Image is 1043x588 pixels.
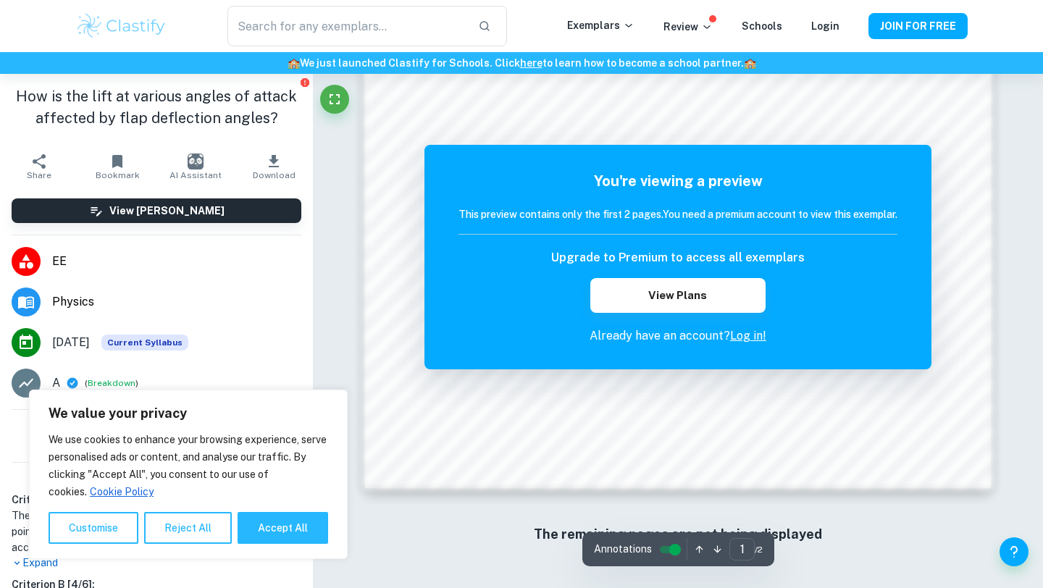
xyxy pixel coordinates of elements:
[27,170,51,180] span: Share
[101,335,188,350] span: Current Syllabus
[52,374,60,392] p: A
[227,6,466,46] input: Search for any exemplars...
[101,335,188,350] div: This exemplar is based on the current syllabus. Feel free to refer to it for inspiration/ideas wh...
[12,492,301,508] h6: Criterion A [ 6 / 6 ]:
[188,154,204,169] img: AI Assistant
[590,278,766,313] button: View Plans
[85,377,138,390] span: ( )
[88,377,135,390] button: Breakdown
[29,390,348,559] div: We value your privacy
[144,512,232,544] button: Reject All
[730,329,766,343] a: Log in!
[567,17,634,33] p: Exemplars
[755,543,763,556] span: / 2
[520,57,543,69] a: here
[52,334,90,351] span: [DATE]
[12,85,301,129] h1: How is the lift at various angles of attack affected by flap deflection angles?
[663,19,713,35] p: Review
[458,206,897,222] h6: This preview contains only the first 2 pages. You need a premium account to view this exemplar.
[868,13,968,39] button: JOIN FOR FREE
[238,512,328,544] button: Accept All
[89,485,154,498] a: Cookie Policy
[6,469,307,486] h6: Examiner's summary
[52,253,301,270] span: EE
[235,146,313,187] button: Download
[394,524,962,545] h6: The remaining pages are not being displayed
[75,12,167,41] img: Clastify logo
[1000,537,1029,566] button: Help and Feedback
[169,170,222,180] span: AI Assistant
[551,249,805,266] h6: Upgrade to Premium to access all exemplars
[49,431,328,500] p: We use cookies to enhance your browsing experience, serve personalised ads or content, and analys...
[12,555,301,571] p: Expand
[49,405,328,422] p: We value your privacy
[52,293,301,311] span: Physics
[96,170,140,180] span: Bookmark
[744,57,756,69] span: 🏫
[320,85,349,114] button: Fullscreen
[3,55,1040,71] h6: We just launched Clastify for Schools. Click to learn how to become a school partner.
[288,57,300,69] span: 🏫
[109,203,225,219] h6: View [PERSON_NAME]
[156,146,235,187] button: AI Assistant
[253,170,296,180] span: Download
[811,20,839,32] a: Login
[299,77,310,88] button: Report issue
[458,170,897,192] h5: You're viewing a preview
[742,20,782,32] a: Schools
[12,198,301,223] button: View [PERSON_NAME]
[12,508,301,555] h1: The student managed to receive the maximum number of points in this criterion - good job! The stu...
[458,327,897,345] p: Already have an account?
[594,542,652,557] span: Annotations
[49,512,138,544] button: Customise
[78,146,156,187] button: Bookmark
